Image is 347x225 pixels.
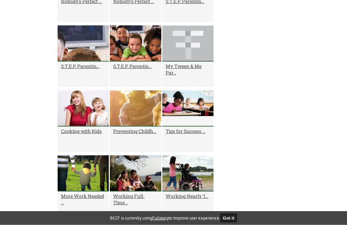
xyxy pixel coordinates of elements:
li: S.T.E.P. Parenting Workshop Individual [58,26,109,87]
li: Cooking with Kids [58,91,109,152]
a: My Tween & Me Par... [166,63,210,76]
button: Got it [220,214,237,222]
a: More Work Needed ... [61,193,105,206]
li: More Work Needed to Help Families [58,156,109,217]
li: Working Nearly ‘Impossible’ for Mom of Disabled Child [162,156,213,217]
li: Preventing Childhood Injuries [110,91,161,152]
li: Tips for Success at School [162,91,213,152]
a: Cooking with Kids [61,128,105,135]
a: Working Nearly ‘I... [166,193,210,200]
a: Working Full-Time... [113,193,158,206]
a: Tips for Success ... [166,128,210,135]
a: Fullstory [152,215,168,221]
a: S.T.E.P. Parentin... [61,63,105,70]
li: Working Full-Time, Living in Poverty [110,156,161,217]
a: Preventing Childh... [113,128,158,135]
a: S.T.E.P. Parentin... [113,63,158,70]
li: S.T.E.P. Parenting Workshop Couples [110,26,161,87]
li: My Tween & Me Parenting Program [162,26,213,87]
